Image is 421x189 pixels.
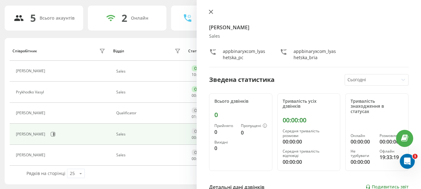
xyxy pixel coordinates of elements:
div: Онлайн [192,86,211,92]
div: Офлайн [192,107,212,113]
span: 10 [192,72,196,77]
div: 25 [70,170,75,177]
div: Не турбувати [351,149,374,158]
div: Тривалість усіх дзвінків [283,99,335,109]
div: 0 [214,128,236,136]
div: 00:00:00 [351,158,374,166]
div: Офлайн [192,149,212,155]
div: Sales [116,69,182,73]
div: appbinaryxcom_lyashetska_pc [223,48,267,61]
iframe: Intercom live chat [400,154,415,169]
div: Sales [209,34,409,39]
div: Вихідні [214,140,236,144]
div: 00:00:00 [283,138,335,145]
div: 00:00:00 [351,138,374,145]
div: Онлайн [131,16,148,21]
div: [PERSON_NAME] [16,111,47,115]
div: Прийнято [214,124,236,128]
span: 00 [192,156,196,161]
div: Qualificator [116,111,182,115]
div: : : [192,73,207,77]
div: Статус [188,49,200,53]
div: Всього дзвінків [214,99,267,104]
div: Середня тривалість розмови [283,129,335,138]
div: : : [192,115,207,119]
div: Всього акаунтів [40,16,74,21]
span: 00 [192,135,196,140]
span: Рядків на сторінці [26,170,65,176]
span: 01 [192,114,196,119]
div: [PERSON_NAME] [16,69,47,73]
div: 5 [30,12,36,24]
div: appbinaryxcom_lyashetska_bria [294,48,338,61]
div: Prykhodko Vasyl [16,90,45,94]
div: Офлайн [380,149,403,154]
div: [PERSON_NAME] [16,132,47,136]
div: 0 [214,111,267,119]
h4: [PERSON_NAME] [209,24,409,31]
div: Sales [116,153,182,157]
div: Середня тривалість відповіді [283,149,335,158]
div: : : [192,93,207,98]
div: 00:00:00 [380,138,403,145]
div: Онлайн [192,65,211,71]
div: Офлайн [192,128,212,134]
div: Тривалість знаходження в статусах [351,99,403,114]
div: Зведена статистика [209,75,275,84]
div: Відділ [113,49,124,53]
div: : : [192,157,207,161]
span: 00 [192,93,196,98]
div: 0 [214,144,236,152]
div: Співробітник [12,49,37,53]
div: : : [192,135,207,140]
div: 19:33:19 [380,154,403,161]
div: 2 [122,12,127,24]
div: Sales [116,132,182,136]
div: Sales [116,90,182,94]
div: [PERSON_NAME] [16,153,47,157]
div: 0 [241,129,267,136]
div: Онлайн [351,134,374,138]
div: 00:00:00 [283,116,335,124]
span: 1 [413,154,418,159]
div: 00:00:00 [283,158,335,166]
div: Розмовляє [380,134,403,138]
div: Пропущені [241,124,267,129]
